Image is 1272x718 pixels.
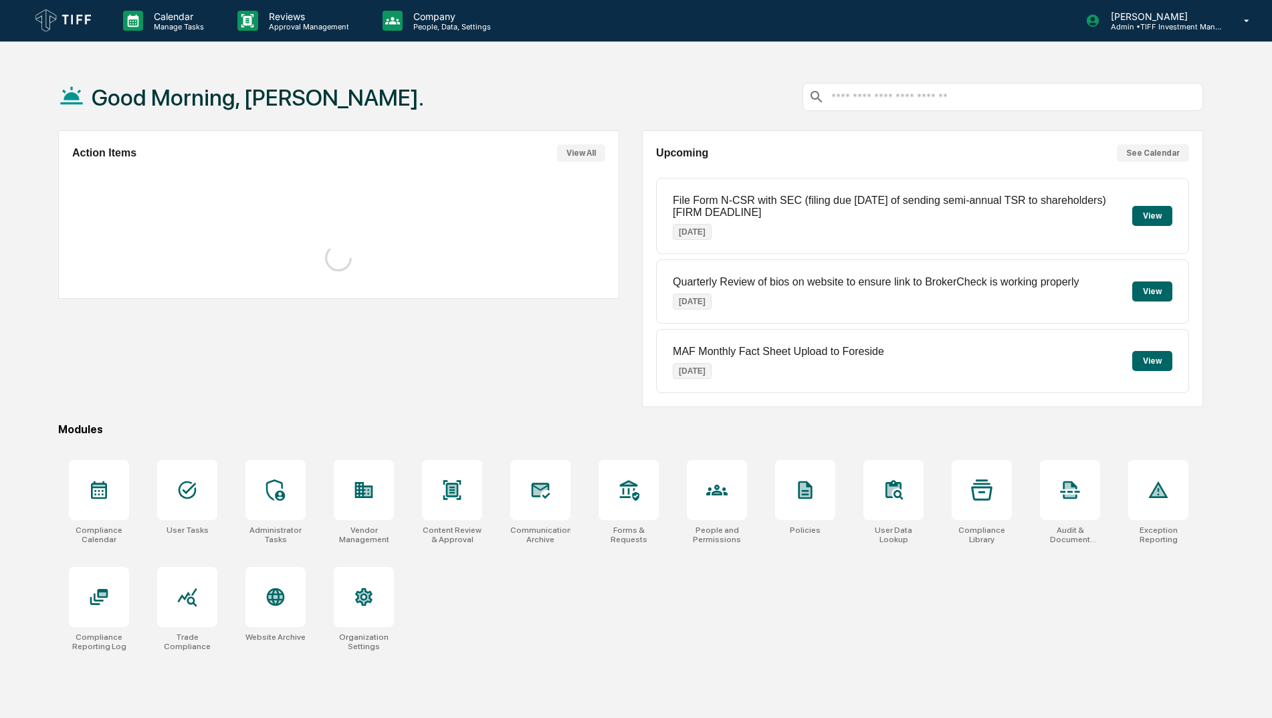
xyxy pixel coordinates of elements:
div: User Data Lookup [863,525,924,544]
div: Trade Compliance [157,632,217,651]
button: View [1132,281,1172,302]
h1: Good Morning, [PERSON_NAME]. [92,84,424,111]
div: Compliance Library [952,525,1012,544]
p: [DATE] [673,224,712,240]
div: Website Archive [245,632,306,642]
img: logo [32,6,96,35]
div: User Tasks [167,525,209,535]
div: Administrator Tasks [245,525,306,544]
p: File Form N-CSR with SEC (filing due [DATE] of sending semi-annual TSR to shareholders) [FIRM DEA... [673,195,1132,219]
div: Organization Settings [334,632,394,651]
div: Content Review & Approval [422,525,482,544]
div: Modules [58,423,1203,436]
button: View All [557,144,605,162]
p: Admin • TIFF Investment Management [1100,22,1225,31]
p: Approval Management [258,22,356,31]
p: [DATE] [673,293,712,310]
div: People and Permissions [687,525,747,544]
div: Exception Reporting [1128,525,1188,544]
div: Forms & Requests [599,525,659,544]
p: Company [403,11,498,22]
div: Audit & Document Logs [1040,525,1100,544]
button: View [1132,351,1172,371]
div: Policies [790,525,821,535]
p: [PERSON_NAME] [1100,11,1225,22]
p: Calendar [143,11,211,22]
h2: Action Items [72,147,136,159]
div: Compliance Calendar [69,525,129,544]
p: Quarterly Review of bios on website to ensure link to BrokerCheck is working properly [673,276,1079,288]
p: [DATE] [673,363,712,379]
p: MAF Monthly Fact Sheet Upload to Foreside [673,346,884,358]
div: Compliance Reporting Log [69,632,129,651]
p: Reviews [258,11,356,22]
div: Vendor Management [334,525,394,544]
h2: Upcoming [656,147,708,159]
div: Communications Archive [510,525,570,544]
button: See Calendar [1117,144,1189,162]
p: Manage Tasks [143,22,211,31]
p: People, Data, Settings [403,22,498,31]
button: View [1132,206,1172,226]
